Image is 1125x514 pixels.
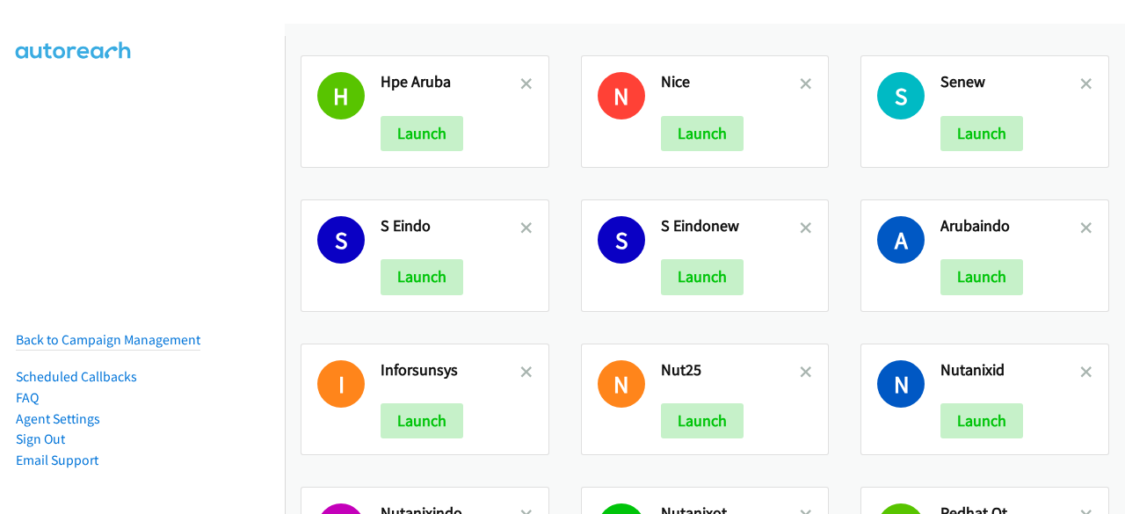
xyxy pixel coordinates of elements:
h1: I [317,360,365,408]
h1: S [317,216,365,264]
h2: Arubaindo [940,216,1080,236]
h2: Nice [661,72,801,92]
button: Launch [940,259,1023,294]
button: Launch [940,116,1023,151]
h2: Nutanixid [940,360,1080,380]
h1: H [317,72,365,119]
h1: S [598,216,645,264]
h1: N [598,72,645,119]
h1: S [877,72,925,119]
h1: N [598,360,645,408]
h1: A [877,216,925,264]
a: Email Support [16,452,98,468]
h2: S Eindo [381,216,520,236]
button: Launch [661,403,744,438]
h2: Inforsunsys [381,360,520,380]
h1: N [877,360,925,408]
h2: Senew [940,72,1080,92]
a: Scheduled Callbacks [16,368,137,385]
h2: Nut25 [661,360,801,380]
button: Launch [661,116,744,151]
button: Launch [381,116,463,151]
a: Sign Out [16,431,65,447]
h2: S Eindonew [661,216,801,236]
a: Back to Campaign Management [16,331,200,348]
h2: Hpe Aruba [381,72,520,92]
button: Launch [940,403,1023,438]
button: Launch [381,259,463,294]
a: FAQ [16,389,39,406]
a: Agent Settings [16,410,100,427]
button: Launch [661,259,744,294]
button: Launch [381,403,463,438]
